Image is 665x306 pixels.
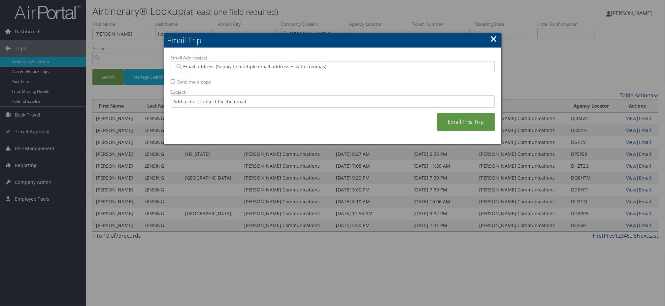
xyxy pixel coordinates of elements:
h2: Email Trip [164,33,501,48]
label: Email Address(es): [171,54,495,61]
a: × [490,32,498,45]
input: Add a short subject for the email [171,95,495,108]
a: Email This Trip [437,113,495,131]
label: Subject: [171,89,495,95]
input: Email address (Separate multiple email addresses with commas) [175,63,490,70]
label: Send me a copy [178,79,211,85]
